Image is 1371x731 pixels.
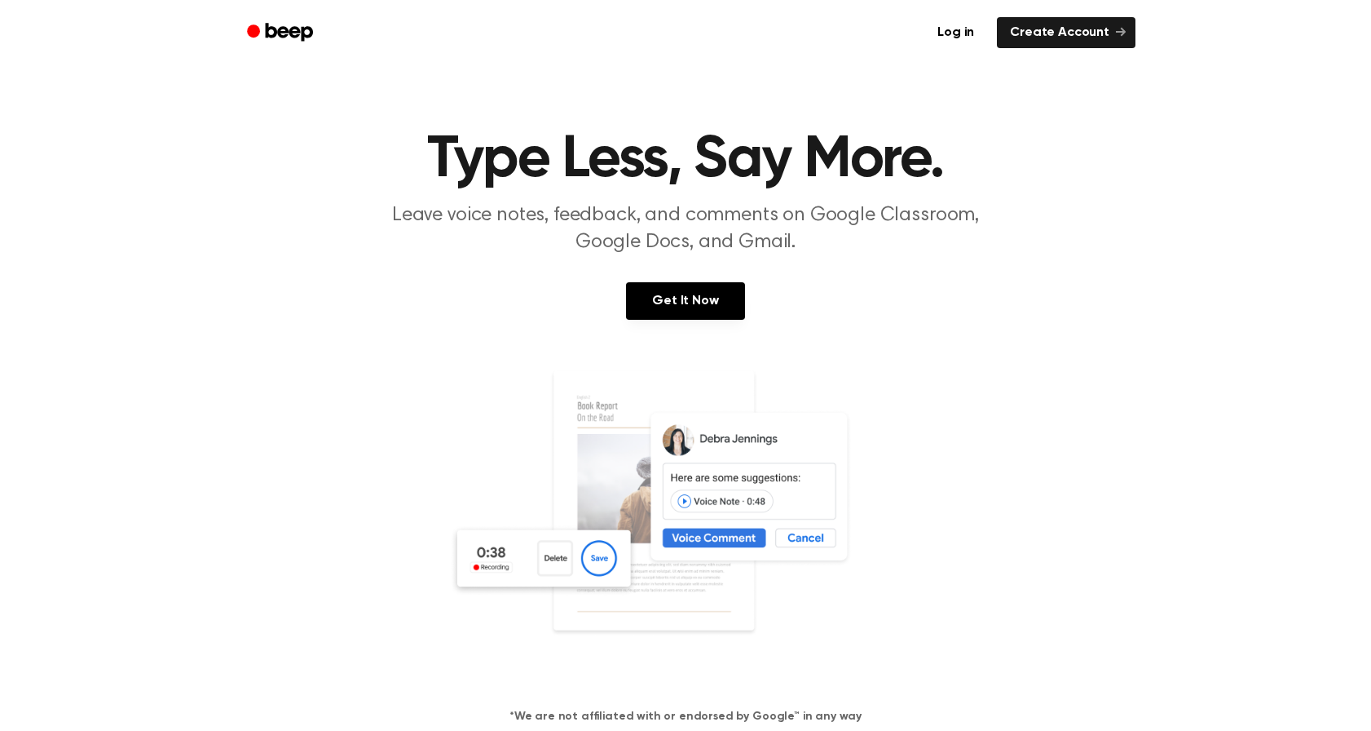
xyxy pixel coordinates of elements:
[626,282,744,320] a: Get It Now
[268,131,1103,189] h1: Type Less, Say More.
[997,17,1135,48] a: Create Account
[449,369,922,682] img: Voice Comments on Docs and Recording Widget
[924,17,987,48] a: Log in
[236,17,328,49] a: Beep
[20,708,1351,725] h4: *We are not affiliated with or endorsed by Google™ in any way
[373,202,998,256] p: Leave voice notes, feedback, and comments on Google Classroom, Google Docs, and Gmail.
